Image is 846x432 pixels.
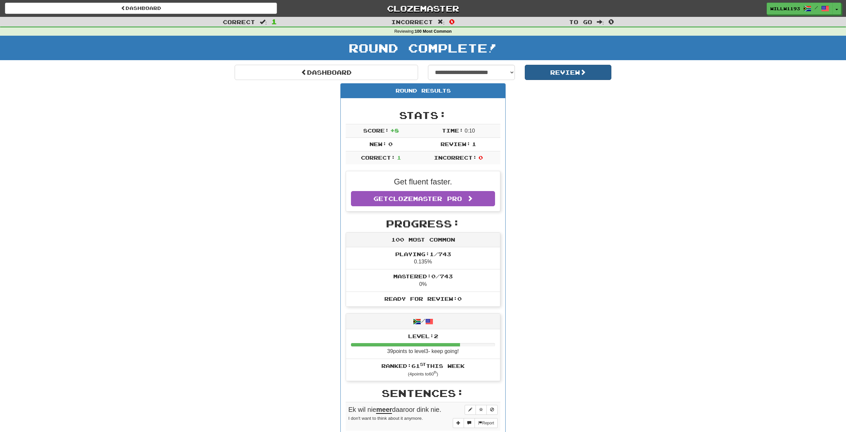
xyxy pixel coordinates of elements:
span: Clozemaster Pro [388,195,462,202]
span: 0 : 10 [465,128,475,134]
li: 0% [346,269,500,292]
span: Correct: [361,154,395,161]
li: 0.135% [346,247,500,270]
span: To go [569,19,592,25]
a: GetClozemaster Pro [351,191,495,206]
span: Correct [223,19,255,25]
span: Mastered: 0 / 743 [393,273,453,279]
small: ( 4 points to 60 ) [408,372,438,376]
sup: th [434,371,437,374]
button: Edit sentence [465,405,476,415]
a: Clozemaster [287,3,559,14]
span: Incorrect [391,19,433,25]
h1: Round Complete! [2,41,844,55]
span: 0 [388,141,393,147]
small: I don't want to think about it anymore. [348,416,423,421]
span: willw1193 [770,6,800,12]
a: Dashboard [235,65,418,80]
h2: Stats: [346,110,500,121]
div: / [346,314,500,329]
span: Playing: 1 / 743 [395,251,451,257]
span: : [438,19,445,25]
span: 0 [449,18,455,25]
div: Round Results [341,84,505,98]
button: Report [475,418,498,428]
strong: 100 Most Common [415,29,452,34]
span: 0 [479,154,483,161]
span: Time: [442,127,463,134]
u: meer [376,406,392,414]
div: Sentence controls [465,405,498,415]
p: Get fluent faster. [351,176,495,187]
li: 39 points to level 3 - keep going! [346,329,500,359]
button: Toggle ignore [486,405,498,415]
span: Ranked: 61 this week [381,363,465,369]
span: Score: [363,127,389,134]
sup: st [420,362,426,367]
span: : [260,19,267,25]
span: / [815,5,818,10]
span: Incorrect: [434,154,477,161]
button: Add sentence to collection [453,418,464,428]
span: Ek wil nie daaroor dink nie. [348,406,441,414]
span: 1 [472,141,476,147]
div: More sentence controls [453,418,498,428]
h2: Progress: [346,218,500,229]
span: 1 [397,154,401,161]
button: Toggle favorite [476,405,487,415]
span: : [597,19,604,25]
span: 0 [608,18,614,25]
span: Ready for Review: 0 [384,295,462,302]
span: Review: [441,141,471,147]
span: New: [369,141,387,147]
span: + 8 [390,127,399,134]
a: Dashboard [5,3,277,14]
div: 100 Most Common [346,233,500,247]
span: Level: 2 [408,333,438,339]
span: 1 [271,18,277,25]
h2: Sentences: [346,388,500,399]
a: willw1193 / [767,3,833,15]
button: Review [525,65,612,80]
